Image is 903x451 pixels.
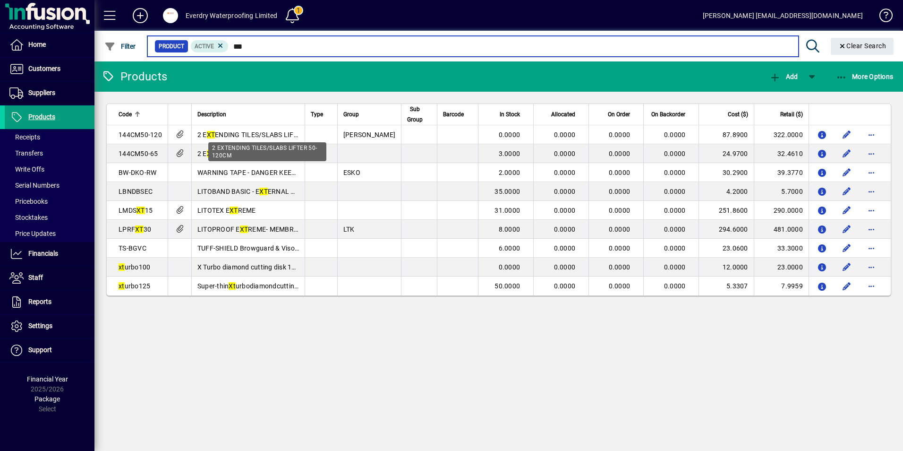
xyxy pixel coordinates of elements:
button: Add [125,7,155,24]
td: 24.9700 [699,144,753,163]
span: Barcode [443,109,464,120]
span: Settings [28,322,52,330]
button: Profile [155,7,186,24]
span: LBNDBSEC [119,188,153,195]
span: 0.0000 [554,282,576,290]
a: Financials [5,242,94,266]
span: ESKO [343,169,360,176]
span: Reports [28,298,51,305]
span: 0.0000 [554,131,576,139]
span: On Order [608,109,630,120]
button: More options [864,260,879,275]
span: 2.0000 [499,169,520,176]
span: More Options [836,73,894,80]
td: 5.7000 [754,182,809,201]
span: LITOPROOF E REME- MEMBRANA IMPERMEABILIZ.[PERSON_NAME] 3 [197,225,419,233]
span: [PERSON_NAME] [343,131,395,139]
span: 0.0000 [554,225,576,233]
span: TUFF-SHIELD Browguard & Visor Combo; E ra High Im [197,244,365,252]
span: Add [769,73,798,80]
button: More options [864,146,879,161]
button: More options [864,222,879,237]
span: 8.0000 [499,225,520,233]
span: TS-BGVC [119,244,146,252]
em: XT [240,225,248,233]
span: 0.0000 [664,263,686,271]
td: 481.0000 [754,220,809,239]
span: Write Offs [9,165,44,173]
span: LTK [343,225,355,233]
span: 0.0000 [664,225,686,233]
span: Type [311,109,323,120]
button: Edit [839,241,854,256]
span: Financial Year [27,375,68,383]
em: XT [207,131,215,139]
span: 2 E ENDING TILES/SLABS LIFTER 50-120CM [197,131,339,139]
span: Code [119,109,132,120]
button: Edit [839,146,854,161]
span: Products [28,113,55,121]
span: X Turbo diamond cutting disk 100x22.23mm [197,263,332,271]
div: Barcode [443,109,472,120]
span: 50.0000 [494,282,520,290]
div: 2 EXTENDING TILES/SLABS LIFTER 50-120CM [208,142,326,161]
span: 0.0000 [609,188,630,195]
span: 0.0000 [554,263,576,271]
span: 0.0000 [554,188,576,195]
div: On Backorder [649,109,694,120]
em: xt [119,282,125,290]
mat-chip: Activation Status: Active [191,40,229,52]
span: 0.0000 [609,263,630,271]
span: On Backorder [651,109,685,120]
button: More Options [834,68,896,85]
span: LITOTEX E REME [197,207,256,214]
button: More options [864,184,879,199]
span: 0.0000 [664,150,686,157]
span: Receipts [9,133,40,141]
span: 0.0000 [609,150,630,157]
td: 290.0000 [754,201,809,220]
td: 322.0000 [754,125,809,144]
td: 4.2000 [699,182,753,201]
div: Sub Group [407,104,431,125]
span: Support [28,346,52,354]
td: 30.2900 [699,163,753,182]
div: On Order [595,109,639,120]
span: 3.0000 [499,150,520,157]
a: Serial Numbers [5,177,94,193]
span: 0.0000 [664,282,686,290]
span: 0.0000 [664,169,686,176]
span: Sub Group [407,104,423,125]
em: Xt [229,282,236,290]
span: 35.0000 [494,188,520,195]
span: Description [197,109,226,120]
button: More options [864,127,879,142]
span: Cost ($) [728,109,748,120]
span: Stocktakes [9,214,48,221]
div: Allocated [539,109,584,120]
button: Edit [839,127,854,142]
button: More options [864,278,879,294]
em: XT [259,188,268,195]
a: Staff [5,266,94,290]
a: Pricebooks [5,193,94,209]
a: Price Updates [5,225,94,242]
span: urbo125 [119,282,150,290]
span: Retail ($) [780,109,803,120]
td: 39.3770 [754,163,809,182]
a: Customers [5,57,94,81]
div: Products [102,69,167,84]
span: LPRF 30 [119,225,151,233]
span: 0.0000 [664,188,686,195]
span: 0.0000 [609,282,630,290]
span: Serial Numbers [9,182,60,189]
span: 0.0000 [664,207,686,214]
span: Filter [104,43,136,50]
a: Write Offs [5,161,94,177]
button: More options [864,241,879,256]
span: Staff [28,274,43,281]
div: Description [197,109,299,120]
a: Settings [5,314,94,338]
em: xt [119,263,125,271]
span: 6.0000 [499,244,520,252]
